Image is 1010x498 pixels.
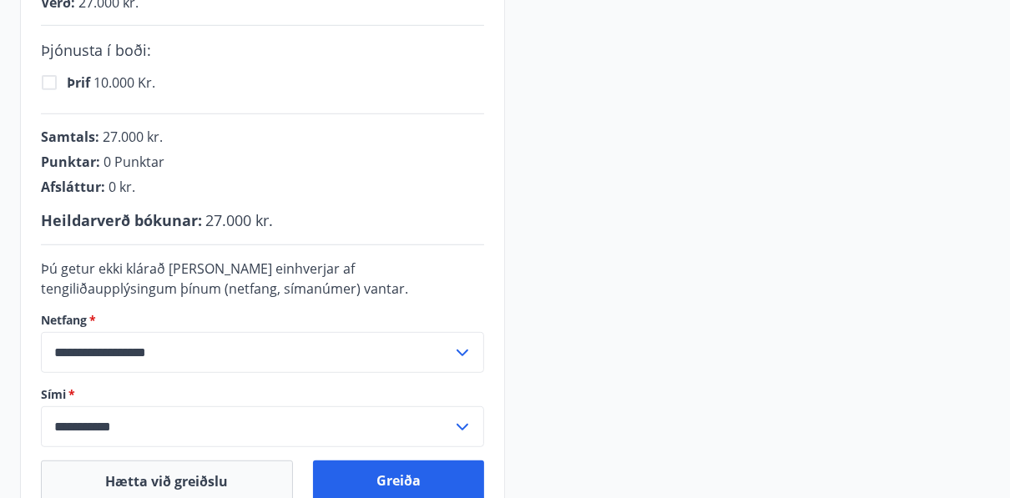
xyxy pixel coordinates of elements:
[205,210,273,230] span: 27.000 kr.
[41,40,151,60] span: Þjónusta í boði :
[67,73,93,92] span: Þrif
[41,210,202,230] span: Heildarverð bókunar :
[41,386,484,403] label: Sími
[41,178,105,196] span: Afsláttur :
[41,312,484,329] label: Netfang
[103,128,163,146] span: 27.000 kr.
[41,259,408,298] span: Þú getur ekki klárað [PERSON_NAME] einhverjar af tengiliðaupplýsingum þínum (netfang, símanúmer) ...
[104,153,164,171] span: 0 Punktar
[109,178,135,196] span: 0 kr.
[67,73,155,92] span: 10.000 kr.
[41,153,100,171] span: Punktar :
[41,128,99,146] span: Samtals :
